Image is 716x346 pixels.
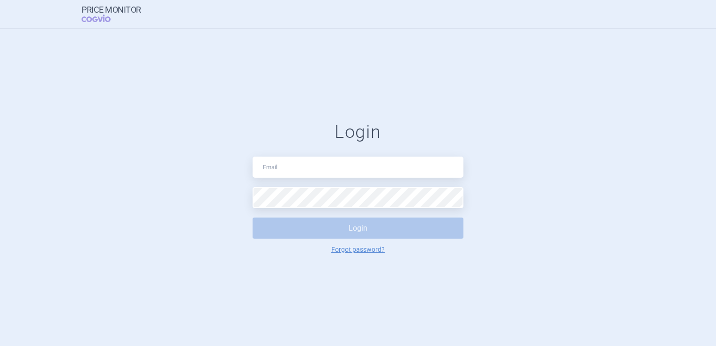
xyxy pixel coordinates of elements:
[253,157,463,178] input: Email
[253,218,463,239] button: Login
[82,5,141,15] strong: Price Monitor
[82,5,141,23] a: Price MonitorCOGVIO
[331,246,385,253] a: Forgot password?
[82,15,124,22] span: COGVIO
[253,121,463,143] h1: Login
